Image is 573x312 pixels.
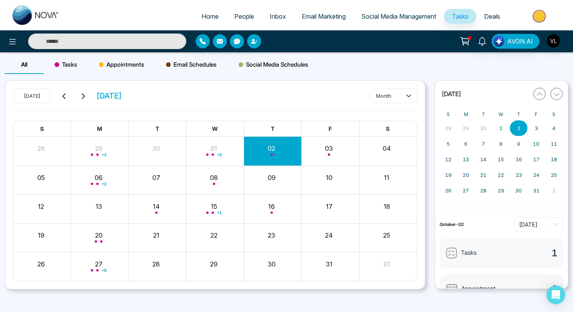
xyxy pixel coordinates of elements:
button: 26 [37,259,45,269]
button: 23 [268,231,275,240]
button: 11 [384,173,389,182]
abbr: September 29, 2025 [463,125,469,131]
button: September 28, 2025 [440,120,457,136]
strong: October-02 [440,222,464,227]
span: 0 [552,282,557,296]
button: 21 [153,231,159,240]
abbr: October 5, 2025 [447,141,450,147]
button: October 18, 2025 [545,152,562,167]
abbr: October 9, 2025 [517,141,520,147]
abbr: September 30, 2025 [480,125,487,131]
a: Email Marketing [294,9,354,24]
button: October 16, 2025 [510,152,527,167]
button: October 5, 2025 [440,136,457,152]
button: October 12, 2025 [440,152,457,167]
button: October 8, 2025 [492,136,510,152]
button: October 22, 2025 [492,167,510,183]
span: + 2 [217,153,222,156]
abbr: October 21, 2025 [480,172,486,178]
span: Social Media Management [361,12,436,20]
abbr: October 4, 2025 [552,125,555,131]
abbr: October 16, 2025 [516,156,522,162]
abbr: Saturday [552,111,555,117]
button: 13 [95,202,102,211]
span: [DATE] [96,90,122,102]
span: Today [519,219,559,231]
button: September 30, 2025 [475,120,492,136]
abbr: October 10, 2025 [533,141,539,147]
span: S [386,125,389,132]
button: October 17, 2025 [527,152,545,167]
abbr: October 29, 2025 [498,187,504,194]
span: People [234,12,254,20]
abbr: Wednesday [499,111,503,117]
img: Market-place.gif [512,7,568,25]
div: Month View [13,121,417,282]
abbr: October 24, 2025 [533,172,539,178]
button: October 31, 2025 [527,183,545,198]
button: October 28, 2025 [475,183,492,198]
button: October 21, 2025 [475,167,492,183]
button: October 6, 2025 [457,136,475,152]
button: October 11, 2025 [545,136,562,152]
button: October 13, 2025 [457,152,475,167]
button: October 15, 2025 [492,152,510,167]
button: October 26, 2025 [440,183,457,198]
span: + 2 [102,182,106,185]
button: October 23, 2025 [510,167,527,183]
button: October 7, 2025 [475,136,492,152]
abbr: October 19, 2025 [445,172,452,178]
button: 28 [152,259,160,269]
span: Tasks [452,12,469,20]
button: October 10, 2025 [527,136,545,152]
button: October 4, 2025 [545,120,562,136]
span: 1 [552,246,557,260]
span: Tasks [55,60,77,69]
img: Lead Flow [493,36,504,47]
button: October 29, 2025 [492,183,510,198]
span: Appointments [99,60,144,69]
span: S [40,125,44,132]
abbr: October 28, 2025 [480,187,486,194]
button: 28 [37,144,45,153]
button: October 2, 2025 [510,120,527,136]
button: October 24, 2025 [527,167,545,183]
abbr: October 31, 2025 [533,187,539,194]
span: Deals [484,12,500,20]
button: October 3, 2025 [527,120,545,136]
div: Open Intercom Messenger [546,286,565,304]
abbr: October 25, 2025 [551,172,557,178]
button: 25 [383,231,390,240]
span: [DATE] [442,90,461,98]
button: [DATE] [13,88,51,103]
abbr: Tuesday [482,111,485,117]
abbr: October 1, 2025 [499,125,502,131]
abbr: October 12, 2025 [445,156,451,162]
a: Deals [476,9,508,24]
button: October 25, 2025 [545,167,562,183]
a: Inbox [262,9,294,24]
span: + 5 [102,269,106,272]
span: Email Schedules [166,60,217,69]
abbr: October 27, 2025 [463,187,469,194]
span: Tasks [461,249,477,257]
a: Social Media Management [354,9,444,24]
a: Tasks [444,9,476,24]
span: All [21,61,27,68]
button: 31 [326,259,332,269]
abbr: October 13, 2025 [463,156,469,162]
span: Home [202,12,219,20]
button: October 9, 2025 [510,136,527,152]
button: 30 [268,259,276,269]
abbr: October 20, 2025 [463,172,469,178]
span: M [97,125,102,132]
span: AVON AI [507,37,533,46]
button: October 20, 2025 [457,167,475,183]
abbr: Monday [464,111,468,117]
abbr: October 15, 2025 [498,156,504,162]
span: + 1 [217,211,222,214]
abbr: October 2, 2025 [517,125,520,131]
button: 17 [326,202,332,211]
button: 19 [38,231,44,240]
img: Appointment [446,283,458,295]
